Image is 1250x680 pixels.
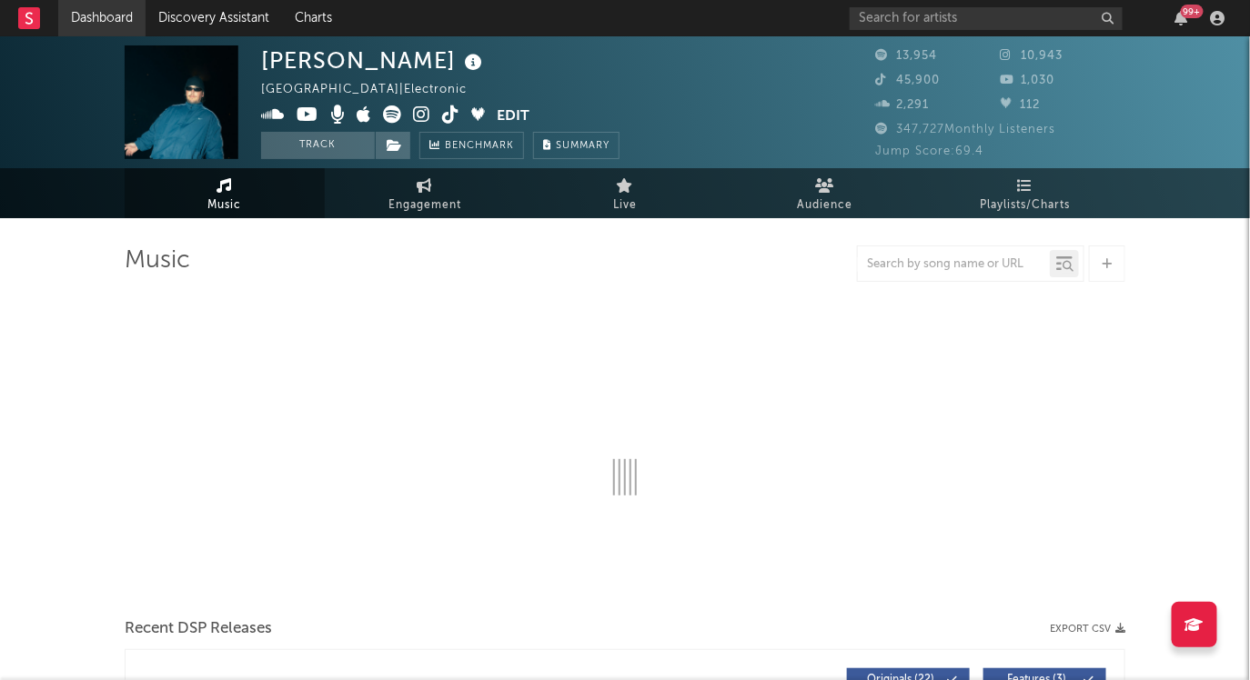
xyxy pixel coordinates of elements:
[556,141,610,151] span: Summary
[925,168,1125,218] a: Playlists/Charts
[533,132,620,159] button: Summary
[388,195,461,216] span: Engagement
[325,168,525,218] a: Engagement
[725,168,925,218] a: Audience
[1001,50,1064,62] span: 10,943
[875,124,1055,135] span: 347,727 Monthly Listeners
[1181,5,1204,18] div: 99 +
[875,50,937,62] span: 13,954
[1175,11,1188,25] button: 99+
[261,45,487,75] div: [PERSON_NAME]
[208,195,242,216] span: Music
[875,145,983,157] span: Jump Score: 69.4
[981,195,1071,216] span: Playlists/Charts
[525,168,725,218] a: Live
[850,7,1123,30] input: Search for artists
[858,257,1050,272] input: Search by song name or URL
[1001,99,1041,111] span: 112
[613,195,637,216] span: Live
[875,75,940,86] span: 45,900
[875,99,929,111] span: 2,291
[419,132,524,159] a: Benchmark
[125,168,325,218] a: Music
[261,132,375,159] button: Track
[798,195,853,216] span: Audience
[1001,75,1055,86] span: 1,030
[1050,624,1125,635] button: Export CSV
[125,618,272,640] span: Recent DSP Releases
[445,135,514,157] span: Benchmark
[497,105,529,128] button: Edit
[261,79,488,101] div: [GEOGRAPHIC_DATA] | Electronic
